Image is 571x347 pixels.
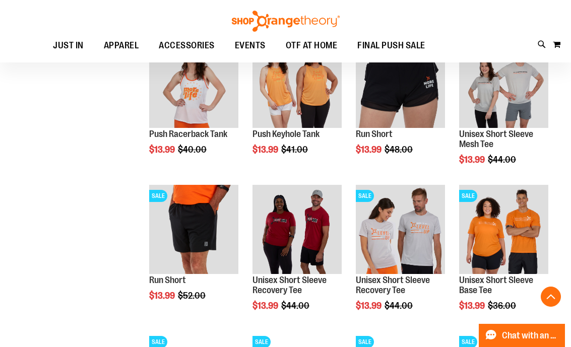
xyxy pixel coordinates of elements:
span: JUST IN [53,34,84,57]
a: Run Short [149,275,186,285]
a: Product image for Unisex Short Sleeve Base TeeSALE [459,185,548,275]
img: Product image for Unisex Short Sleeve Mesh Tee [459,39,548,128]
a: Unisex Short Sleeve Mesh Tee [459,129,533,149]
img: Product image for Push Racerback Tank [149,39,238,128]
a: Push Keyhole Tank [252,129,320,139]
span: SALE [149,190,167,202]
a: Unisex Short Sleeve Base Tee [459,275,533,295]
span: $13.99 [252,301,280,311]
span: $13.99 [459,301,486,311]
button: Chat with an Expert [479,324,565,347]
a: Product image for Push Keyhole TankSALE [252,39,342,129]
div: product [247,34,347,180]
div: product [454,34,553,190]
span: $44.00 [281,301,311,311]
span: $36.00 [488,301,518,311]
span: $13.99 [356,301,383,311]
img: Product image for Run Short [149,185,238,274]
span: $48.00 [385,145,414,155]
img: Product image for Unisex Short Sleeve Recovery Tee [356,185,445,274]
button: Back To Top [541,287,561,307]
a: Run Short [356,129,393,139]
span: $13.99 [356,145,383,155]
a: JUST IN [43,34,94,57]
div: product [454,180,553,336]
span: $44.00 [488,155,518,165]
a: Product image for Unisex SS Recovery Tee [252,185,342,275]
img: Product image for Unisex SS Recovery Tee [252,185,342,274]
a: APPAREL [94,34,149,57]
div: product [247,180,347,336]
a: Product image for Run ShortSALE [149,185,238,275]
span: OTF AT HOME [286,34,338,57]
span: FINAL PUSH SALE [357,34,425,57]
a: ACCESSORIES [149,34,225,57]
img: Product image for Run Shorts [356,39,445,128]
div: product [351,180,450,336]
a: Product image for Unisex Short Sleeve Recovery TeeSALE [356,185,445,275]
span: $52.00 [178,291,207,301]
span: SALE [459,190,477,202]
span: $13.99 [149,291,176,301]
a: Product image for Run ShortsSALE [356,39,445,129]
span: $40.00 [178,145,208,155]
div: product [351,34,450,180]
a: EVENTS [225,34,276,57]
a: Product image for Unisex Short Sleeve Mesh TeeSALE [459,39,548,129]
span: $13.99 [459,155,486,165]
img: Product image for Unisex Short Sleeve Base Tee [459,185,548,274]
span: ACCESSORIES [159,34,215,57]
a: Product image for Push Racerback TankSALE [149,39,238,129]
span: $44.00 [385,301,414,311]
div: product [144,34,243,180]
img: Shop Orangetheory [230,11,341,32]
a: Unisex Short Sleeve Recovery Tee [252,275,327,295]
a: Push Racerback Tank [149,129,227,139]
span: Chat with an Expert [502,331,559,340]
a: Unisex Short Sleeve Recovery Tee [356,275,430,295]
span: $41.00 [281,145,309,155]
a: FINAL PUSH SALE [347,34,435,57]
span: $13.99 [252,145,280,155]
span: EVENTS [235,34,266,57]
div: product [144,180,243,326]
img: Product image for Push Keyhole Tank [252,39,342,128]
span: $13.99 [149,145,176,155]
span: APPAREL [104,34,139,57]
span: SALE [356,190,374,202]
a: OTF AT HOME [276,34,348,57]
